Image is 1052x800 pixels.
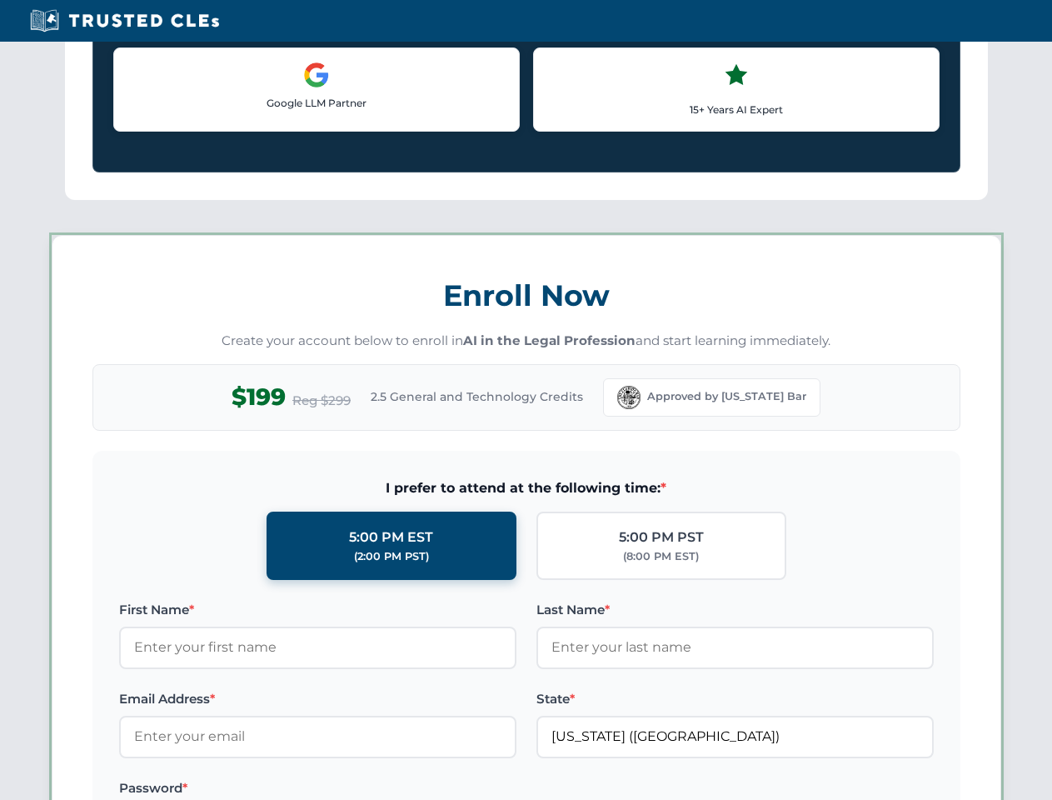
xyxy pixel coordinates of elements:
p: 15+ Years AI Expert [547,102,925,117]
input: Florida (FL) [536,716,934,757]
img: Trusted CLEs [25,8,224,33]
label: Email Address [119,689,516,709]
strong: AI in the Legal Profession [463,332,636,348]
div: 5:00 PM PST [619,527,704,548]
input: Enter your first name [119,627,516,668]
label: State [536,689,934,709]
label: First Name [119,600,516,620]
span: Approved by [US_STATE] Bar [647,388,806,405]
label: Last Name [536,600,934,620]
input: Enter your last name [536,627,934,668]
input: Enter your email [119,716,516,757]
img: Florida Bar [617,386,641,409]
img: Google [303,62,330,88]
span: $199 [232,378,286,416]
p: Create your account below to enroll in and start learning immediately. [92,332,960,351]
label: Password [119,778,516,798]
div: (2:00 PM PST) [354,548,429,565]
span: I prefer to attend at the following time: [119,477,934,499]
p: Google LLM Partner [127,95,506,111]
div: 5:00 PM EST [349,527,433,548]
span: Reg $299 [292,391,351,411]
span: 2.5 General and Technology Credits [371,387,583,406]
h3: Enroll Now [92,269,960,322]
div: (8:00 PM EST) [623,548,699,565]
